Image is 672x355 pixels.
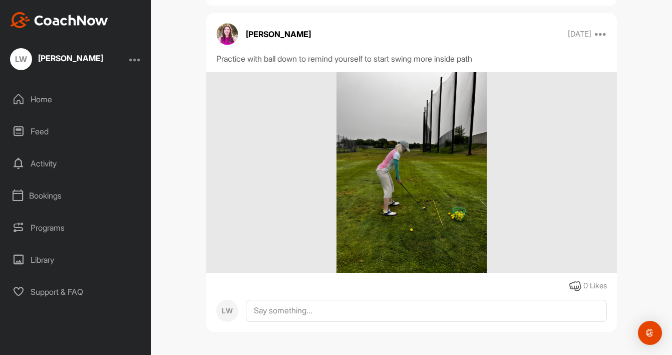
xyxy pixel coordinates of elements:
div: Support & FAQ [6,279,147,304]
div: Practice with ball down to remind yourself to start swing more inside path [216,53,607,65]
div: LW [10,48,32,70]
div: Programs [6,215,147,240]
div: Home [6,87,147,112]
div: Activity [6,151,147,176]
div: Open Intercom Messenger [638,321,662,345]
div: LW [216,300,238,322]
div: Library [6,247,147,272]
div: Bookings [6,183,147,208]
div: 0 Likes [583,280,607,292]
img: media [337,72,487,273]
p: [DATE] [568,29,591,39]
img: CoachNow [10,12,108,28]
p: [PERSON_NAME] [246,28,311,40]
div: Feed [6,119,147,144]
img: avatar [216,23,238,45]
div: [PERSON_NAME] [38,54,103,62]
